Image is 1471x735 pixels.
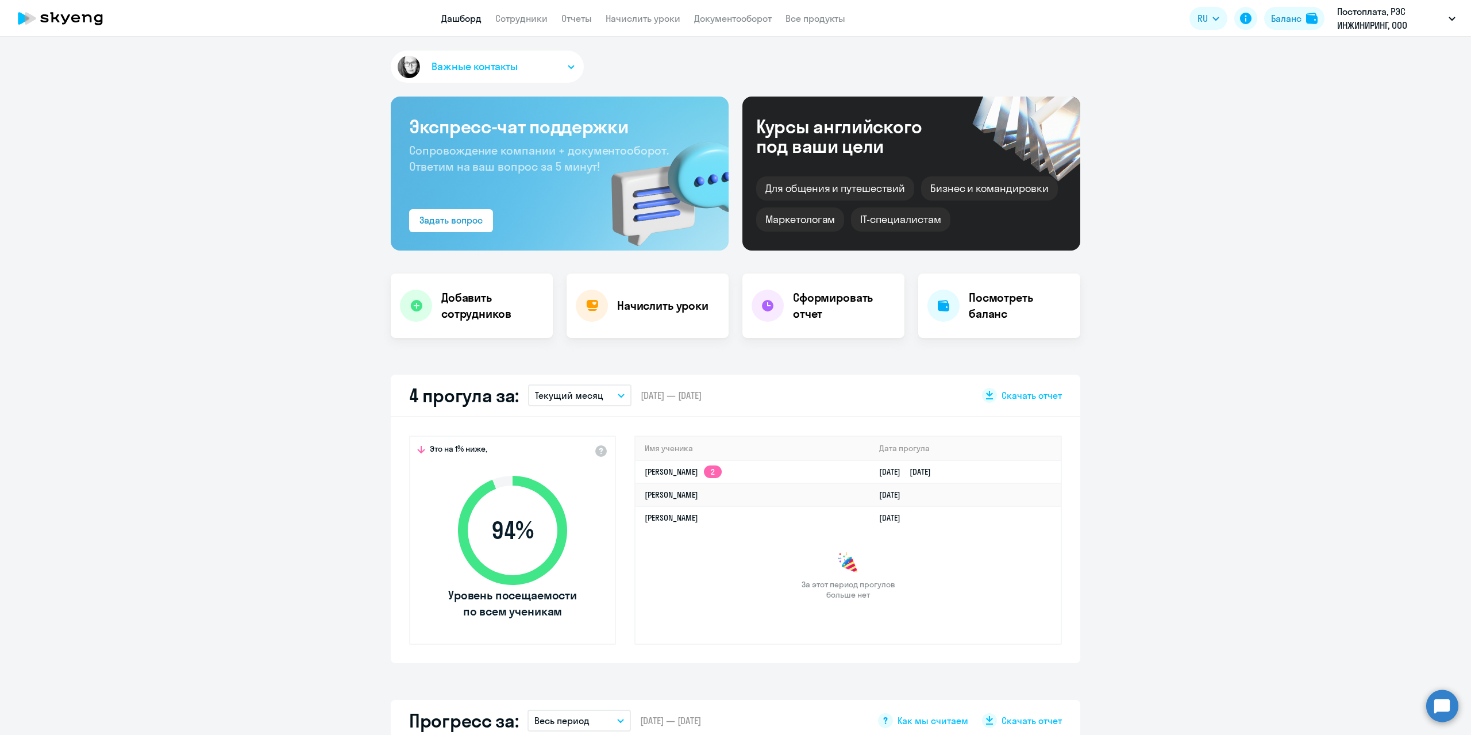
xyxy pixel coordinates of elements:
h4: Начислить уроки [617,298,708,314]
button: Весь период [527,710,631,732]
button: Балансbalance [1264,7,1324,30]
button: Задать вопрос [409,209,493,232]
span: Это на 1% ниже, [430,444,487,457]
span: [DATE] — [DATE] [640,714,701,727]
span: Уровень посещаемости по всем ученикам [446,587,579,619]
span: Скачать отчет [1002,714,1062,727]
img: balance [1306,13,1318,24]
h4: Сформировать отчет [793,290,895,322]
img: avatar [395,53,422,80]
span: Скачать отчет [1002,389,1062,402]
h2: 4 прогула за: [409,384,519,407]
th: Имя ученика [636,437,870,460]
a: Документооборот [694,13,772,24]
span: Сопровождение компании + документооборот. Ответим на ваш вопрос за 5 минут! [409,143,669,174]
span: 94 % [446,517,579,544]
a: Отчеты [561,13,592,24]
a: Начислить уроки [606,13,680,24]
span: Важные контакты [432,59,518,74]
a: [DATE][DATE] [879,467,940,477]
span: За этот период прогулов больше нет [800,579,896,600]
p: Весь период [534,714,590,728]
th: Дата прогула [870,437,1061,460]
img: congrats [837,552,860,575]
button: RU [1189,7,1227,30]
a: [PERSON_NAME] [645,490,698,500]
h3: Экспресс-чат поддержки [409,115,710,138]
a: Дашборд [441,13,482,24]
h4: Посмотреть баланс [969,290,1071,322]
img: bg-img [595,121,729,251]
p: Постоплата, РЭС ИНЖИНИРИНГ, ООО [1337,5,1444,32]
p: Текущий месяц [535,388,603,402]
div: Курсы английского под ваши цели [756,117,953,156]
div: Для общения и путешествий [756,176,914,201]
div: Баланс [1271,11,1301,25]
div: Бизнес и командировки [921,176,1058,201]
button: Постоплата, РЭС ИНЖИНИРИНГ, ООО [1331,5,1461,32]
a: Сотрудники [495,13,548,24]
div: Задать вопрос [419,213,483,227]
div: IT-специалистам [851,207,950,232]
span: [DATE] — [DATE] [641,389,702,402]
button: Важные контакты [391,51,584,83]
button: Текущий месяц [528,384,631,406]
a: [PERSON_NAME]2 [645,467,722,477]
h2: Прогресс за: [409,709,518,732]
h4: Добавить сотрудников [441,290,544,322]
a: Все продукты [785,13,845,24]
span: RU [1197,11,1208,25]
a: [PERSON_NAME] [645,513,698,523]
app-skyeng-badge: 2 [704,465,722,478]
div: Маркетологам [756,207,844,232]
span: Как мы считаем [898,714,968,727]
a: [DATE] [879,490,910,500]
a: [DATE] [879,513,910,523]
